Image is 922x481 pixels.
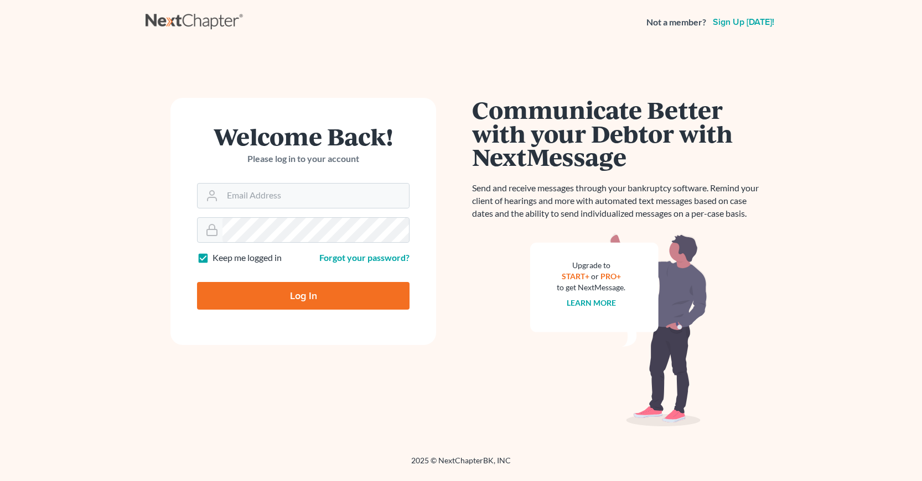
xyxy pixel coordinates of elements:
[197,153,410,165] p: Please log in to your account
[562,271,589,281] a: START+
[711,18,776,27] a: Sign up [DATE]!
[472,182,765,220] p: Send and receive messages through your bankruptcy software. Remind your client of hearings and mo...
[197,124,410,148] h1: Welcome Back!
[557,260,625,271] div: Upgrade to
[600,271,621,281] a: PRO+
[591,271,599,281] span: or
[472,98,765,169] h1: Communicate Better with your Debtor with NextMessage
[146,455,776,475] div: 2025 © NextChapterBK, INC
[319,252,410,263] a: Forgot your password?
[567,298,616,307] a: Learn more
[557,282,625,293] div: to get NextMessage.
[222,184,409,208] input: Email Address
[646,16,706,29] strong: Not a member?
[213,252,282,264] label: Keep me logged in
[197,282,410,310] input: Log In
[530,233,707,427] img: nextmessage_bg-59042aed3d76b12b5cd301f8e5b87938c9018125f34e5fa2b7a6b67550977c72.svg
